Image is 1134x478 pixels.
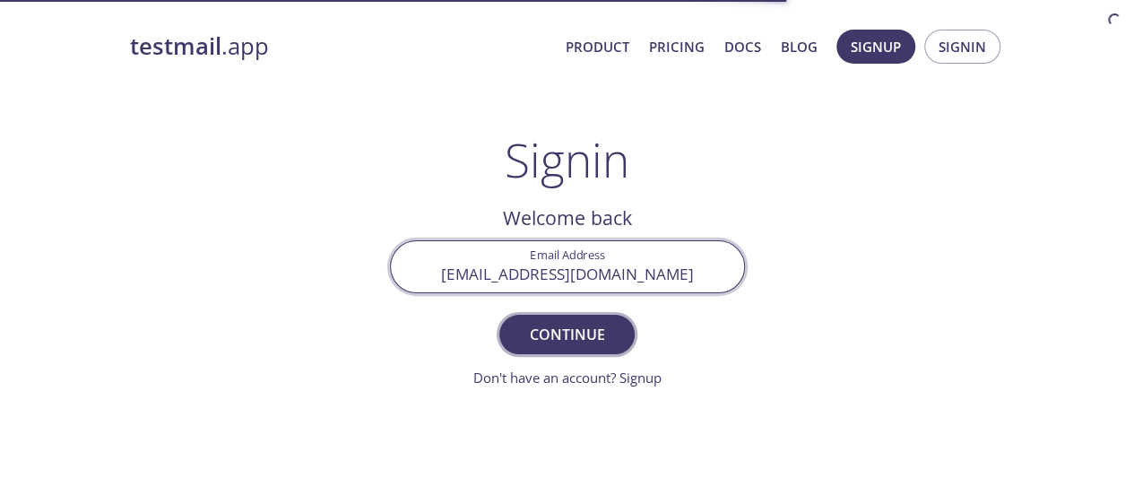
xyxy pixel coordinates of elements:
span: Signup [851,35,901,58]
h1: Signin [505,133,629,187]
a: Don't have an account? Signup [473,369,662,387]
span: Continue [519,322,614,347]
a: Product [566,35,629,58]
a: testmail.app [130,31,551,62]
a: Docs [724,35,761,58]
span: Signin [939,35,986,58]
a: Blog [781,35,818,58]
button: Continue [499,315,634,354]
strong: testmail [130,30,221,62]
button: Signup [836,30,915,64]
a: Pricing [649,35,705,58]
h2: Welcome back [390,203,745,233]
button: Signin [924,30,1000,64]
